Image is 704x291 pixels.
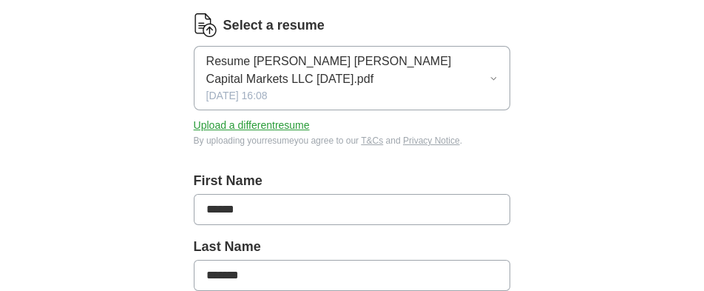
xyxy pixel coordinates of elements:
[194,13,217,37] img: CV Icon
[223,16,325,36] label: Select a resume
[194,134,511,147] div: By uploading your resume you agree to our and .
[206,53,490,88] span: Resume [PERSON_NAME] [PERSON_NAME] Capital Markets LLC [DATE].pdf
[194,118,310,133] button: Upload a differentresume
[194,237,511,257] label: Last Name
[194,46,511,110] button: Resume [PERSON_NAME] [PERSON_NAME] Capital Markets LLC [DATE].pdf[DATE] 16:08
[403,136,460,146] a: Privacy Notice
[206,88,268,104] span: [DATE] 16:08
[361,136,383,146] a: T&Cs
[194,171,511,191] label: First Name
